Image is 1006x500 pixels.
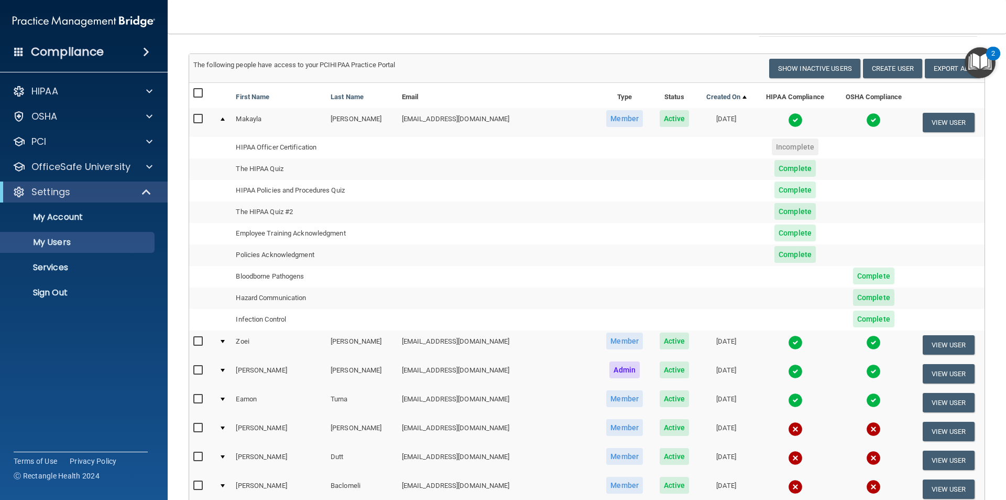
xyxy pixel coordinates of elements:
[606,333,643,349] span: Member
[232,158,397,180] td: The HIPAA Quiz
[13,85,152,98] a: HIPAA
[70,456,117,466] a: Privacy Policy
[232,137,397,158] td: HIPAA Officer Certification
[923,480,975,499] button: View User
[236,91,269,103] a: First Name
[7,262,150,273] p: Services
[232,446,326,475] td: [PERSON_NAME]
[923,393,975,412] button: View User
[853,289,894,306] span: Complete
[232,417,326,446] td: [PERSON_NAME]
[13,161,152,173] a: OfficeSafe University
[232,244,397,266] td: Policies Acknowledgment
[651,83,697,108] th: Status
[774,203,816,220] span: Complete
[788,422,803,437] img: cross.ca9f0e7f.svg
[606,419,643,436] span: Member
[232,108,326,136] td: Makayla
[923,113,975,132] button: View User
[697,359,755,388] td: [DATE]
[706,91,747,103] a: Created On
[866,480,881,494] img: cross.ca9f0e7f.svg
[772,139,818,155] span: Incomplete
[232,331,326,359] td: Zoei
[866,364,881,379] img: tick.e7d51cea.svg
[31,85,58,98] p: HIPAA
[13,11,155,32] img: PMB logo
[13,135,152,148] a: PCI
[232,266,397,288] td: Bloodborne Pathogens
[774,225,816,241] span: Complete
[7,237,150,248] p: My Users
[398,446,598,475] td: [EMAIL_ADDRESS][DOMAIN_NAME]
[756,83,835,108] th: HIPAA Compliance
[326,108,398,136] td: [PERSON_NAME]
[774,246,816,263] span: Complete
[660,448,690,465] span: Active
[606,110,643,127] span: Member
[232,223,397,244] td: Employee Training Acknowledgment
[788,393,803,408] img: tick.e7d51cea.svg
[866,393,881,408] img: tick.e7d51cea.svg
[769,59,860,78] button: Show Inactive Users
[331,91,364,103] a: Last Name
[7,288,150,298] p: Sign Out
[606,448,643,465] span: Member
[788,451,803,465] img: cross.ca9f0e7f.svg
[232,288,397,309] td: Hazard Communication
[232,388,326,417] td: Eamon
[232,309,397,331] td: Infection Control
[232,359,326,388] td: [PERSON_NAME]
[866,451,881,465] img: cross.ca9f0e7f.svg
[788,335,803,350] img: tick.e7d51cea.svg
[7,212,150,222] p: My Account
[853,311,894,327] span: Complete
[774,160,816,177] span: Complete
[774,182,816,198] span: Complete
[660,361,690,378] span: Active
[326,359,398,388] td: [PERSON_NAME]
[853,268,894,284] span: Complete
[835,83,912,108] th: OSHA Compliance
[660,110,690,127] span: Active
[788,113,803,127] img: tick.e7d51cea.svg
[398,108,598,136] td: [EMAIL_ADDRESS][DOMAIN_NAME]
[609,361,640,378] span: Admin
[606,390,643,407] span: Member
[31,135,46,148] p: PCI
[660,333,690,349] span: Active
[326,446,398,475] td: Dutt
[923,422,975,441] button: View User
[991,54,995,67] div: 2
[14,471,100,481] span: Ⓒ Rectangle Health 2024
[326,331,398,359] td: [PERSON_NAME]
[398,83,598,108] th: Email
[232,201,397,223] td: The HIPAA Quiz #2
[697,446,755,475] td: [DATE]
[193,61,396,69] span: The following people have access to your PCIHIPAA Practice Portal
[697,108,755,136] td: [DATE]
[31,186,70,198] p: Settings
[326,388,398,417] td: Turna
[788,364,803,379] img: tick.e7d51cea.svg
[14,456,57,466] a: Terms of Use
[598,83,652,108] th: Type
[660,477,690,494] span: Active
[398,331,598,359] td: [EMAIL_ADDRESS][DOMAIN_NAME]
[697,388,755,417] td: [DATE]
[866,422,881,437] img: cross.ca9f0e7f.svg
[31,110,58,123] p: OSHA
[31,45,104,59] h4: Compliance
[232,180,397,201] td: HIPAA Policies and Procedures Quiz
[697,331,755,359] td: [DATE]
[31,161,130,173] p: OfficeSafe University
[965,47,996,78] button: Open Resource Center, 2 new notifications
[925,59,980,78] a: Export All
[660,419,690,436] span: Active
[13,110,152,123] a: OSHA
[13,186,152,198] a: Settings
[863,59,922,78] button: Create User
[398,388,598,417] td: [EMAIL_ADDRESS][DOMAIN_NAME]
[606,477,643,494] span: Member
[697,417,755,446] td: [DATE]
